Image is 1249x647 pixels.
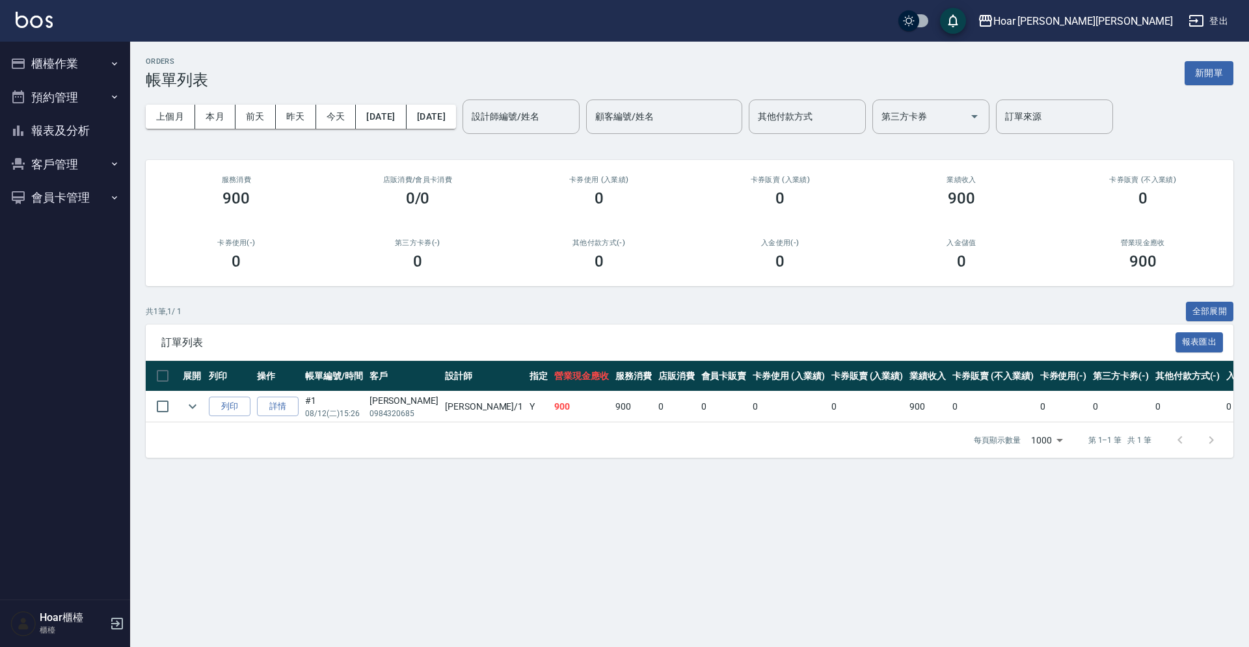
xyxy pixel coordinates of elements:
[407,105,456,129] button: [DATE]
[948,189,975,207] h3: 900
[775,252,785,271] h3: 0
[906,391,949,422] td: 900
[524,176,674,184] h2: 卡券使用 (入業績)
[887,176,1037,184] h2: 業績收入
[705,239,855,247] h2: 入金使用(-)
[40,611,106,624] h5: Hoar櫃檯
[973,8,1178,34] button: Hoar [PERSON_NAME][PERSON_NAME]
[161,336,1175,349] span: 訂單列表
[551,391,612,422] td: 900
[655,361,698,391] th: 店販消費
[302,391,366,422] td: #1
[698,361,750,391] th: 會員卡販賣
[1026,423,1068,458] div: 1000
[1152,361,1224,391] th: 其他付款方式(-)
[698,391,750,422] td: 0
[257,397,299,417] a: 詳情
[1186,302,1234,322] button: 全部展開
[209,397,250,417] button: 列印
[161,239,312,247] h2: 卡券使用(-)
[1088,434,1151,446] p: 第 1–1 筆 共 1 筆
[524,239,674,247] h2: 其他付款方式(-)
[1185,61,1233,85] button: 新開單
[146,306,181,317] p: 共 1 筆, 1 / 1
[655,391,698,422] td: 0
[612,391,655,422] td: 900
[235,105,276,129] button: 前天
[302,361,366,391] th: 帳單編號/時間
[828,391,907,422] td: 0
[406,189,430,207] h3: 0/0
[887,239,1037,247] h2: 入金儲值
[40,624,106,636] p: 櫃檯
[5,181,125,215] button: 會員卡管理
[906,361,949,391] th: 業績收入
[442,361,526,391] th: 設計師
[232,252,241,271] h3: 0
[16,12,53,28] img: Logo
[206,361,254,391] th: 列印
[1129,252,1157,271] h3: 900
[369,394,438,408] div: [PERSON_NAME]
[940,8,966,34] button: save
[551,361,612,391] th: 營業現金應收
[5,47,125,81] button: 櫃檯作業
[180,361,206,391] th: 展開
[413,252,422,271] h3: 0
[957,252,966,271] h3: 0
[828,361,907,391] th: 卡券販賣 (入業績)
[1090,361,1152,391] th: 第三方卡券(-)
[1138,189,1148,207] h3: 0
[183,397,202,416] button: expand row
[1185,66,1233,79] a: 新開單
[366,361,442,391] th: 客戶
[595,189,604,207] h3: 0
[356,105,406,129] button: [DATE]
[949,391,1036,422] td: 0
[1175,336,1224,348] a: 報表匯出
[595,252,604,271] h3: 0
[964,106,985,127] button: Open
[526,391,551,422] td: Y
[276,105,316,129] button: 昨天
[1175,332,1224,352] button: 報表匯出
[1090,391,1152,422] td: 0
[993,13,1173,29] div: Hoar [PERSON_NAME][PERSON_NAME]
[5,114,125,148] button: 報表及分析
[442,391,526,422] td: [PERSON_NAME] /1
[146,71,208,89] h3: 帳單列表
[5,148,125,181] button: 客戶管理
[749,361,828,391] th: 卡券使用 (入業績)
[10,611,36,637] img: Person
[343,239,493,247] h2: 第三方卡券(-)
[369,408,438,419] p: 0984320685
[146,57,208,66] h2: ORDERS
[974,434,1021,446] p: 每頁顯示數量
[305,408,363,419] p: 08/12 (二) 15:26
[343,176,493,184] h2: 店販消費 /會員卡消費
[1037,391,1090,422] td: 0
[1068,239,1218,247] h2: 營業現金應收
[1152,391,1224,422] td: 0
[5,81,125,114] button: 預約管理
[949,361,1036,391] th: 卡券販賣 (不入業績)
[316,105,356,129] button: 今天
[161,176,312,184] h3: 服務消費
[1037,361,1090,391] th: 卡券使用(-)
[705,176,855,184] h2: 卡券販賣 (入業績)
[775,189,785,207] h3: 0
[1183,9,1233,33] button: 登出
[526,361,551,391] th: 指定
[612,361,655,391] th: 服務消費
[1068,176,1218,184] h2: 卡券販賣 (不入業績)
[254,361,302,391] th: 操作
[195,105,235,129] button: 本月
[222,189,250,207] h3: 900
[146,105,195,129] button: 上個月
[749,391,828,422] td: 0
